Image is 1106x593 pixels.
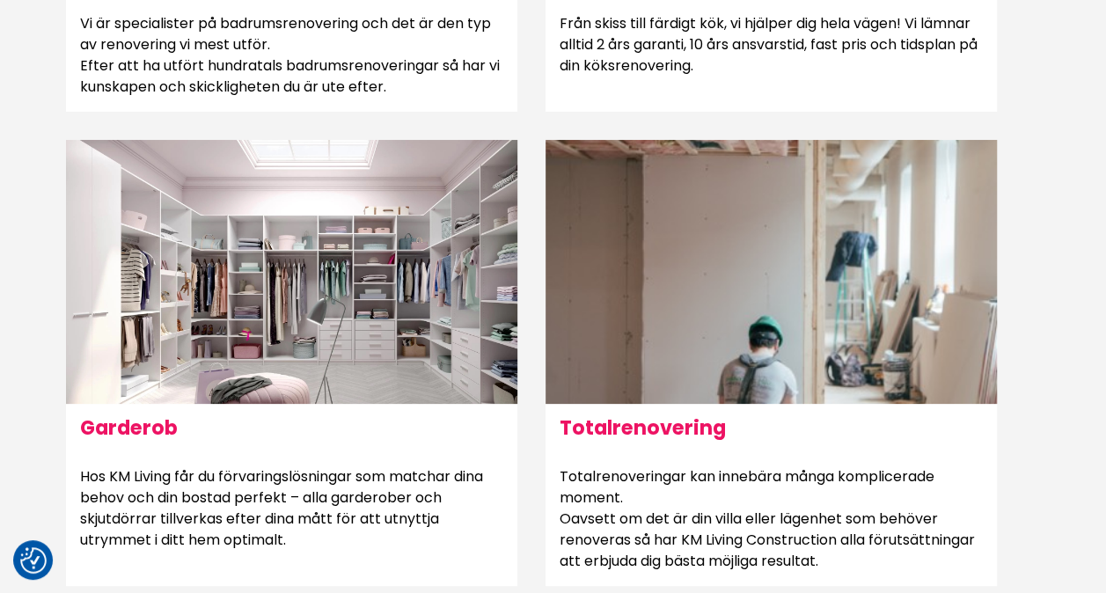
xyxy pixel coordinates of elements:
a: Garderob Hos KM Living får du förvaringslösningar som matchar dina behov och din bostad perfekt –... [66,140,517,564]
a: Totalrenovering Totalrenoveringar kan innebära många komplicerade moment.Oavsett om det är din vi... [546,140,997,585]
img: Revisit consent button [20,547,47,574]
h6: Totalrenovering [546,404,997,451]
p: Hos KM Living får du förvaringslösningar som matchar dina behov och din bostad perfekt – alla gar... [66,452,517,565]
button: Samtyckesinställningar [20,547,47,574]
p: Totalrenoveringar kan innebära många komplicerade moment. Oavsett om det är din villa eller lägen... [546,452,997,586]
h6: Garderob [66,404,517,451]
